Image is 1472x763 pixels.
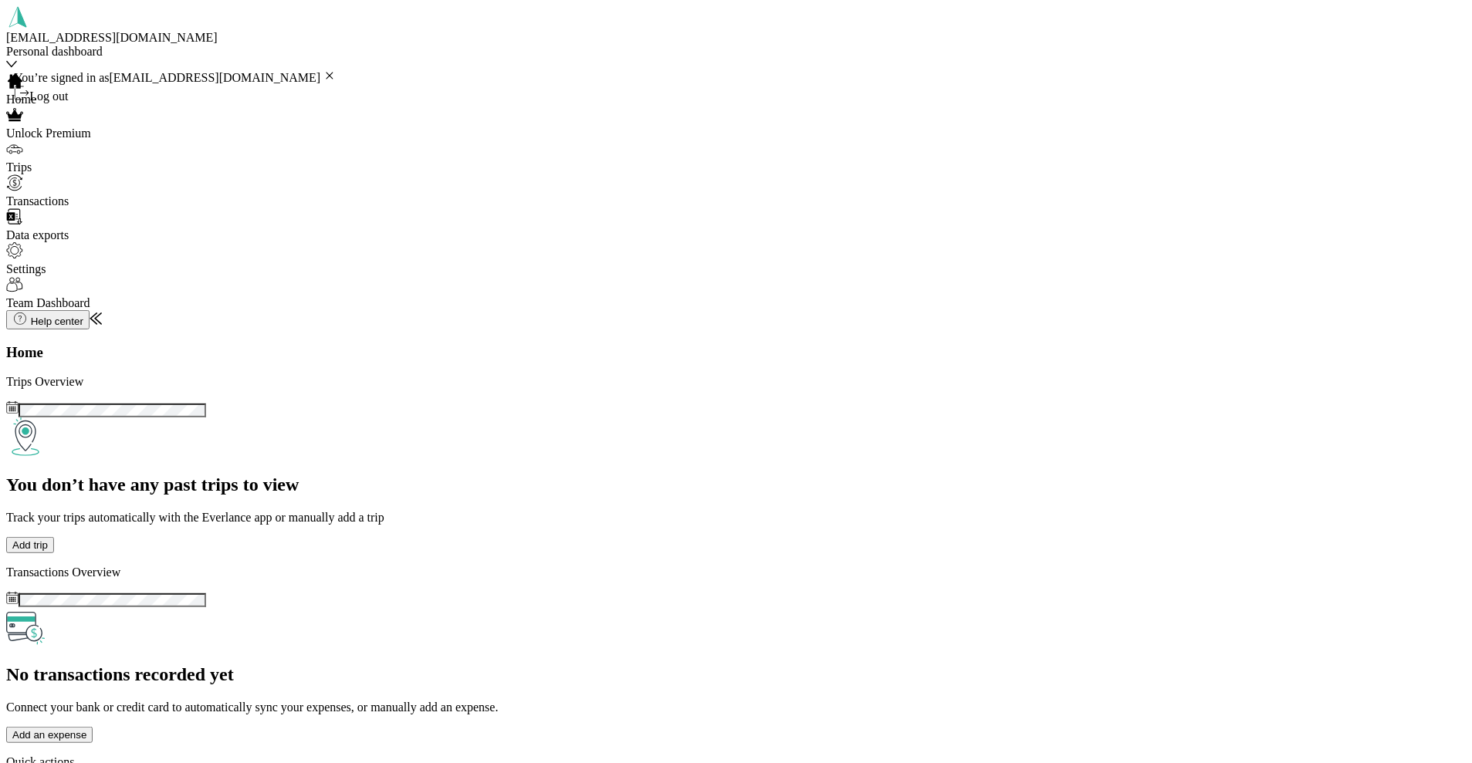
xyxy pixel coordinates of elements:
[14,85,336,103] div: Log out
[6,296,90,309] span: Team Dashboard
[6,537,54,553] button: Add trip
[6,93,36,106] span: Home
[6,262,46,275] span: Settings
[6,701,1466,714] p: Connect your bank or credit card to automatically sync your expenses, or manually add an expense.
[6,160,32,174] span: Trips
[6,127,91,140] span: Unlock Premium
[14,71,336,84] span: You’re signed in as
[6,375,1466,389] p: Trips Overview
[6,511,1466,525] p: Track your trips automatically with the Everlance app or manually add a trip
[1386,677,1472,763] iframe: Everlance-gr Chat Button Frame
[6,45,222,59] div: Personal dashboard
[110,71,321,84] span: [EMAIL_ADDRESS][DOMAIN_NAME]
[6,194,69,208] span: Transactions
[6,474,1466,495] h2: You don’t have any past trips to view
[6,310,90,329] button: Help center
[6,228,69,241] span: Data exports
[6,565,1466,579] p: Transactions Overview
[6,344,1466,361] h1: Home
[12,312,83,327] div: Help center
[6,31,222,45] div: [EMAIL_ADDRESS][DOMAIN_NAME]
[6,727,93,743] button: Add an expense
[6,664,1466,685] h2: No transactions recorded yet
